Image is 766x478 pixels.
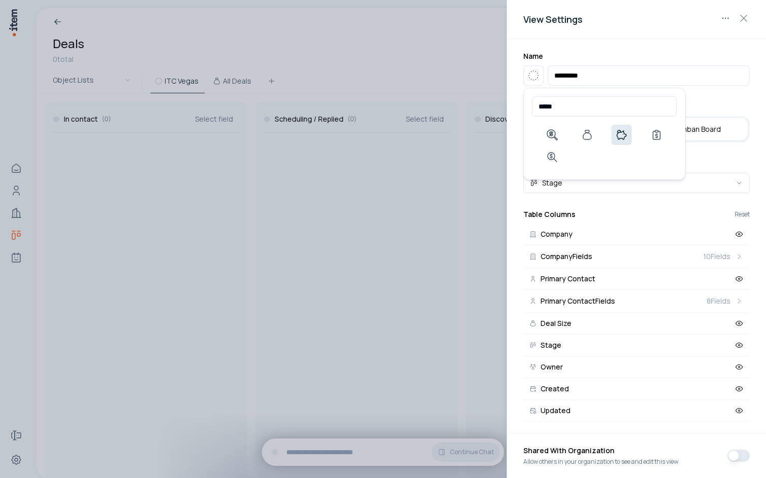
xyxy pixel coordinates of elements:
span: Owner [541,363,563,371]
span: Primary Contact Fields [541,298,615,305]
span: Deal Size [541,320,571,327]
span: 10 Fields [703,251,731,262]
span: Stage [541,342,561,349]
span: Company Fields [541,253,592,260]
button: Stage [523,335,750,356]
span: Primary Contact [541,275,595,282]
button: Primary Contact [523,268,750,290]
span: Created [541,385,569,392]
h2: Table Columns [523,209,576,219]
span: Shared With Organization [523,446,678,458]
button: View actions [717,10,734,26]
h2: View Settings [523,12,750,26]
h2: Name [523,51,750,61]
span: Updated [541,407,570,414]
button: Kanban Board [638,118,748,140]
button: Updated [523,400,750,422]
button: Company [523,224,750,245]
button: Primary ContactFields8Fields [523,290,750,313]
button: Reset [735,211,750,217]
button: Deal Size [523,313,750,335]
button: Created [523,378,750,400]
span: 8 Fields [707,296,731,306]
span: Allow others in your organization to see and edit this view [523,458,678,466]
button: Owner [523,356,750,378]
span: Company [541,231,572,238]
button: CompanyFields10Fields [523,245,750,268]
